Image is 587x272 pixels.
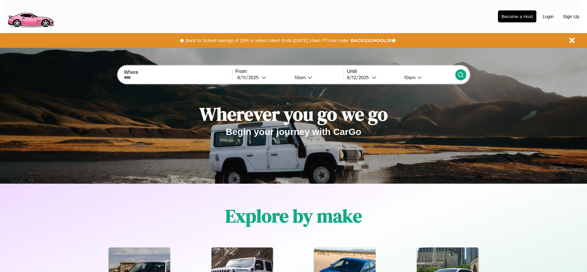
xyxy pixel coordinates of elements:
button: Login [539,11,557,22]
img: logo [5,3,56,29]
div: 10am [401,75,417,80]
button: Back to School savings of 20% in select cities! Ends [DATE] 10am PT.Use code: [184,36,351,45]
label: Until [347,69,455,74]
button: 8/11/2025 [235,74,290,81]
h1: Explore by make [225,203,362,228]
button: Sign Up [560,11,582,22]
button: Become a Host [498,10,536,22]
button: 10am [290,74,344,81]
div: 8 / 11 / 2025 [237,75,262,80]
b: BACK2SCHOOL20 [351,38,391,43]
label: Where [124,70,232,75]
div: 8 / 12 / 2025 [347,75,372,80]
button: 10am [399,74,455,81]
label: From [235,69,344,74]
div: 10am [291,75,308,80]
